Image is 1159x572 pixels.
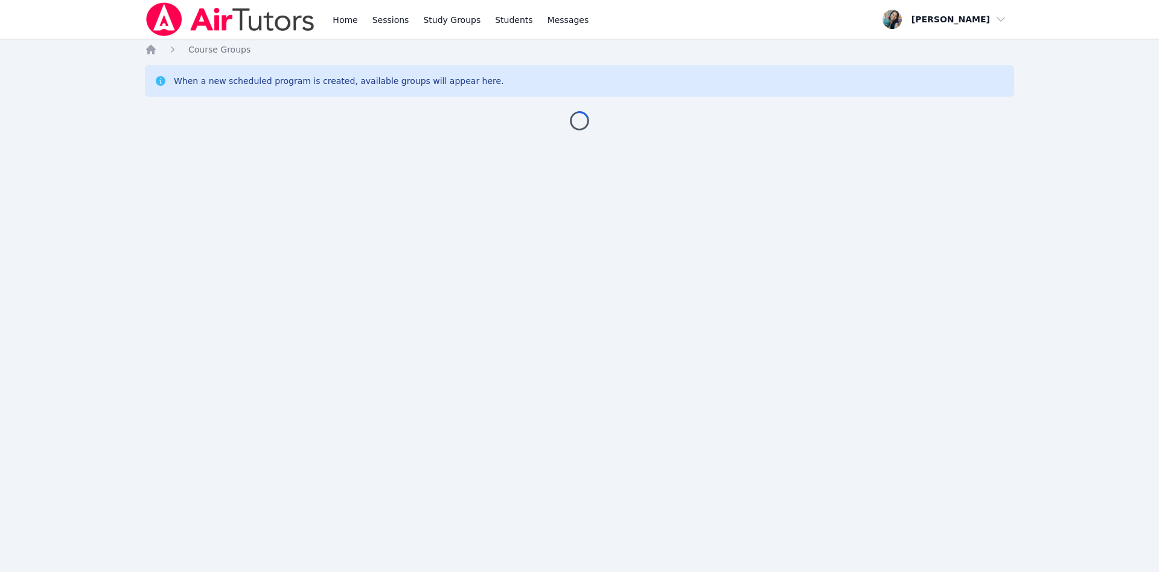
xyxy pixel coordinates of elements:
a: Course Groups [188,43,251,56]
span: Messages [548,14,589,26]
div: When a new scheduled program is created, available groups will appear here. [174,75,504,87]
span: Course Groups [188,45,251,54]
nav: Breadcrumb [145,43,1014,56]
img: Air Tutors [145,2,316,36]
